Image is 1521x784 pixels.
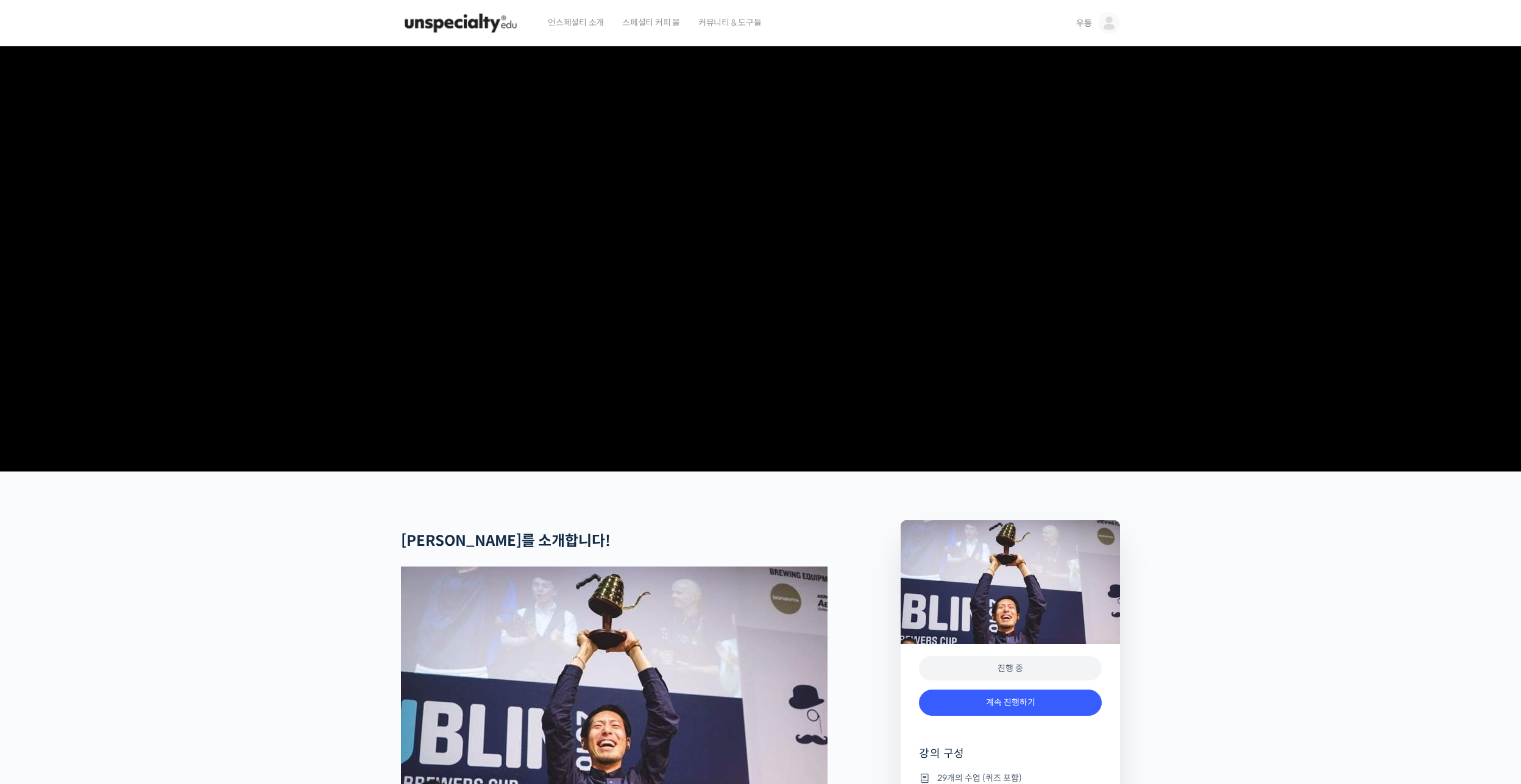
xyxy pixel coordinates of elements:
h4: 강의 구성 [919,746,1102,771]
span: 우동 [1076,18,1092,29]
a: 계속 진행하기 [919,690,1102,716]
div: 진행 중 [919,656,1102,681]
h2: [PERSON_NAME]를 소개합니다! [401,532,836,550]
